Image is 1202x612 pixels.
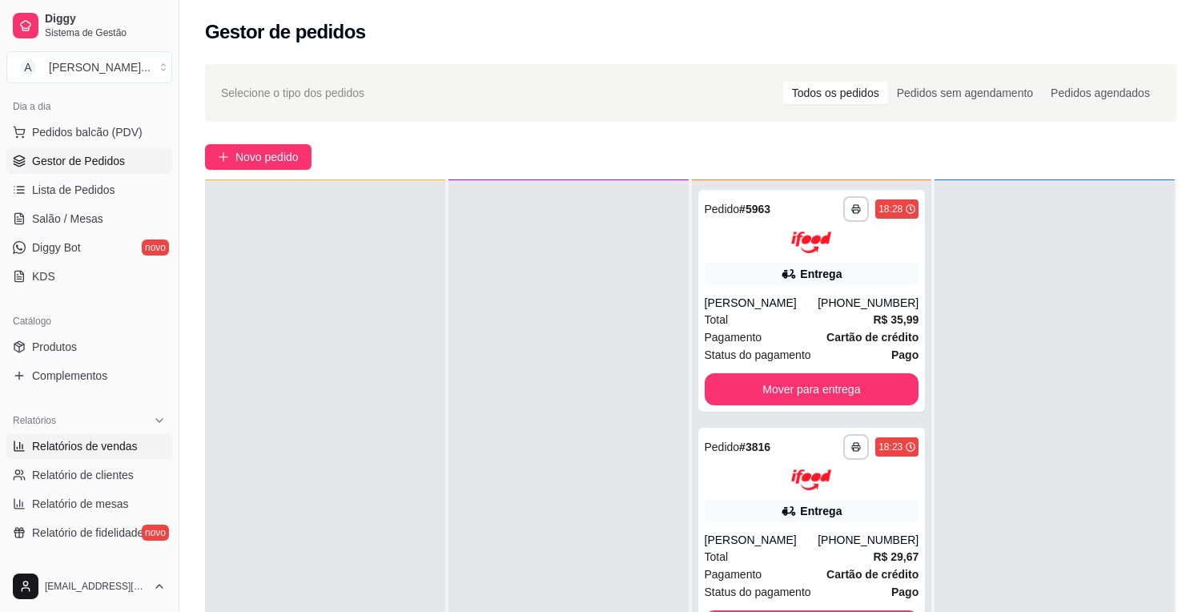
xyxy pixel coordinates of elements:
button: Mover para entrega [705,373,919,405]
a: Salão / Mesas [6,206,172,232]
span: Gestor de Pedidos [32,153,125,169]
span: Sistema de Gestão [45,26,166,39]
button: Novo pedido [205,144,312,170]
span: Novo pedido [235,148,299,166]
strong: # 3816 [739,441,770,453]
button: Pedidos balcão (PDV) [6,119,172,145]
strong: Pago [891,586,919,598]
strong: Cartão de crédito [826,331,919,344]
a: Relatório de mesas [6,491,172,517]
span: Relatório de mesas [32,496,129,512]
span: [EMAIL_ADDRESS][DOMAIN_NAME] [45,580,147,593]
span: Relatório de fidelidade [32,525,143,541]
button: [EMAIL_ADDRESS][DOMAIN_NAME] [6,567,172,606]
a: DiggySistema de Gestão [6,6,172,45]
span: Total [705,548,729,566]
div: [PHONE_NUMBER] [818,532,919,548]
span: Selecione o tipo dos pedidos [221,84,364,102]
span: Lista de Pedidos [32,182,115,198]
div: Todos os pedidos [783,82,888,104]
a: Complementos [6,363,172,389]
a: Relatório de clientes [6,462,172,488]
span: Pedidos balcão (PDV) [32,124,143,140]
div: Pedidos agendados [1042,82,1159,104]
span: Relatório de clientes [32,467,134,483]
strong: Cartão de crédito [826,568,919,581]
div: Entrega [800,503,842,519]
div: 18:28 [878,203,903,215]
span: Produtos [32,339,77,355]
span: Total [705,311,729,328]
div: [PERSON_NAME] [705,532,818,548]
span: Pedido [705,203,740,215]
strong: R$ 29,67 [873,550,919,563]
a: Lista de Pedidos [6,177,172,203]
strong: # 5963 [739,203,770,215]
a: Produtos [6,334,172,360]
span: Status do pagamento [705,583,811,601]
span: A [20,59,36,75]
span: Complementos [32,368,107,384]
div: Catálogo [6,308,172,334]
strong: Pago [891,348,919,361]
span: Pagamento [705,328,762,346]
a: Relatórios de vendas [6,433,172,459]
span: Diggy [45,12,166,26]
span: Pedido [705,441,740,453]
img: ifood [791,469,831,491]
div: Dia a dia [6,94,172,119]
span: Status do pagamento [705,346,811,364]
span: Relatórios [13,414,56,427]
h2: Gestor de pedidos [205,19,366,45]
span: Diggy Bot [32,240,81,256]
img: ifood [791,232,831,253]
span: Pagamento [705,566,762,583]
span: Relatórios de vendas [32,438,138,454]
strong: R$ 35,99 [873,313,919,326]
span: KDS [32,268,55,284]
div: [PHONE_NUMBER] [818,295,919,311]
a: Diggy Botnovo [6,235,172,260]
span: plus [218,151,229,163]
button: Select a team [6,51,172,83]
div: Entrega [800,266,842,282]
div: [PERSON_NAME] ... [49,59,151,75]
a: KDS [6,264,172,289]
a: Gestor de Pedidos [6,148,172,174]
a: Relatório de fidelidadenovo [6,520,172,546]
div: 18:23 [878,441,903,453]
span: Salão / Mesas [32,211,103,227]
div: [PERSON_NAME] [705,295,818,311]
div: Pedidos sem agendamento [888,82,1042,104]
